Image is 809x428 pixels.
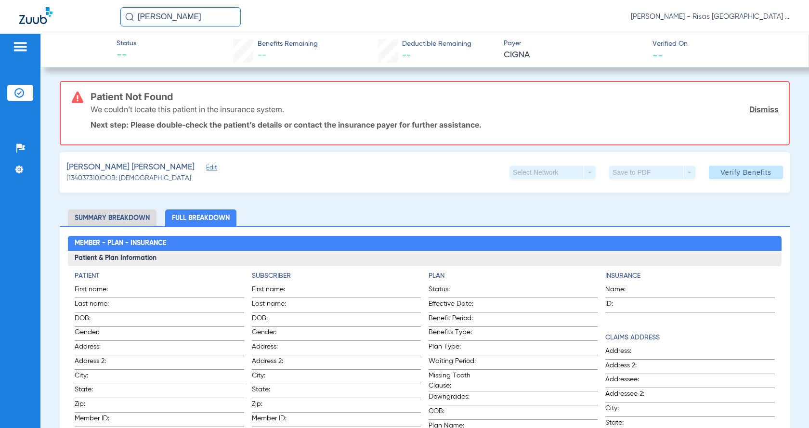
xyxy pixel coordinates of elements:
[429,271,598,281] h4: Plan
[258,39,318,49] span: Benefits Remaining
[652,50,663,60] span: --
[429,392,476,405] span: Downgrades:
[429,299,476,312] span: Effective Date:
[125,13,134,21] img: Search Icon
[68,209,157,226] li: Summary Breakdown
[91,120,779,130] p: Next step: Please double-check the patient’s details or contact the insurance payer for further a...
[252,399,299,412] span: Zip:
[75,299,122,312] span: Last name:
[605,346,652,359] span: Address:
[429,342,476,355] span: Plan Type:
[258,51,266,60] span: --
[75,327,122,340] span: Gender:
[252,327,299,340] span: Gender:
[75,271,244,281] h4: Patient
[429,313,476,326] span: Benefit Period:
[68,236,781,251] h2: Member - Plan - Insurance
[429,327,476,340] span: Benefits Type:
[75,414,122,427] span: Member ID:
[652,39,793,49] span: Verified On
[66,161,195,173] span: [PERSON_NAME] [PERSON_NAME]
[605,285,632,298] span: Name:
[605,271,774,281] h4: Insurance
[13,41,28,52] img: hamburger-icon
[19,7,52,24] img: Zuub Logo
[252,313,299,326] span: DOB:
[605,361,652,374] span: Address 2:
[75,313,122,326] span: DOB:
[631,12,790,22] span: [PERSON_NAME] - Risas [GEOGRAPHIC_DATA] General
[429,406,476,419] span: COB:
[120,7,241,26] input: Search for patients
[252,342,299,355] span: Address:
[75,285,122,298] span: First name:
[252,414,299,427] span: Member ID:
[605,375,652,388] span: Addressee:
[605,403,652,416] span: City:
[66,173,191,183] span: (134037310) DOB: [DEMOGRAPHIC_DATA]
[252,356,299,369] span: Address 2:
[709,166,783,179] button: Verify Benefits
[429,285,476,298] span: Status:
[252,299,299,312] span: Last name:
[165,209,236,226] li: Full Breakdown
[252,385,299,398] span: State:
[206,164,215,173] span: Edit
[720,169,771,176] span: Verify Benefits
[252,271,421,281] h4: Subscriber
[749,104,779,114] a: Dismiss
[252,285,299,298] span: First name:
[504,39,644,49] span: Payer
[504,49,644,61] span: CIGNA
[75,399,122,412] span: Zip:
[68,251,781,266] h3: Patient & Plan Information
[761,382,809,428] iframe: Chat Widget
[605,333,774,343] h4: Claims Address
[75,342,122,355] span: Address:
[402,51,411,60] span: --
[72,91,83,103] img: error-icon
[429,356,476,369] span: Waiting Period:
[75,356,122,369] span: Address 2:
[75,371,122,384] span: City:
[75,385,122,398] span: State:
[402,39,471,49] span: Deductible Remaining
[252,371,299,384] span: City:
[117,39,136,49] span: Status
[91,92,779,102] h3: Patient Not Found
[605,299,632,312] span: ID:
[605,389,652,402] span: Addressee 2:
[117,49,136,63] span: --
[429,371,476,391] span: Missing Tooth Clause:
[91,104,284,114] p: We couldn’t locate this patient in the insurance system.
